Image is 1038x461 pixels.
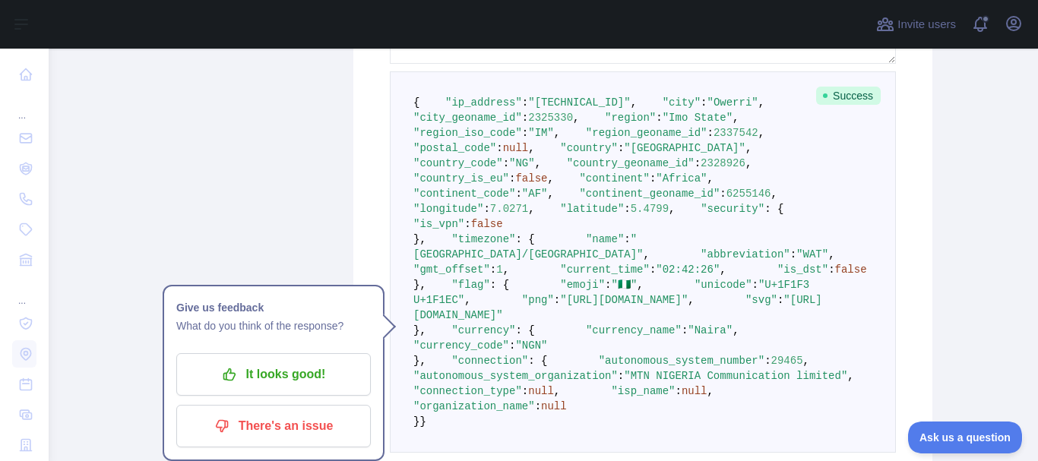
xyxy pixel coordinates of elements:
h1: Give us feedback [176,298,371,317]
span: }, [413,279,426,291]
span: , [573,112,579,124]
span: "[GEOGRAPHIC_DATA]" [624,142,745,154]
span: false [515,172,547,185]
span: Success [816,87,881,105]
span: : [695,157,701,169]
span: "country_geoname_id" [567,157,695,169]
span: "WAT" [796,248,828,260]
span: } [413,415,419,428]
span: : [777,294,783,306]
span: "connection_type" [413,385,522,397]
span: "continent_code" [413,188,515,200]
span: : [515,188,521,200]
span: "organization_name" [413,400,535,412]
span: "IM" [528,127,554,139]
span: : { [490,279,509,291]
span: , [503,264,509,276]
span: : [605,279,611,291]
span: "png" [522,294,554,306]
span: "country_code" [413,157,503,169]
span: "continent" [579,172,649,185]
span: "region" [605,112,656,124]
button: It looks good! [176,353,371,396]
span: 2325330 [528,112,573,124]
span: , [707,385,714,397]
div: ... [12,91,36,122]
span: : [764,355,771,367]
span: Invite users [897,16,956,33]
span: : [828,264,834,276]
span: : [522,96,528,109]
span: "timezone" [451,233,515,245]
span: : [650,172,656,185]
span: 1 [496,264,502,276]
span: : [509,172,515,185]
span: 29465 [771,355,803,367]
span: "latitude" [560,203,624,215]
span: , [643,248,649,260]
span: "02:42:26" [656,264,720,276]
span: "Owerri" [707,96,758,109]
span: : [618,370,624,382]
span: null [528,385,554,397]
span: "longitude" [413,203,483,215]
span: , [528,203,534,215]
span: "is_dst" [777,264,828,276]
span: "autonomous_system_number" [599,355,764,367]
span: : [650,264,656,276]
span: , [547,188,553,200]
span: , [688,294,694,306]
span: "unicode" [695,279,752,291]
span: : [503,157,509,169]
button: Invite users [873,12,959,36]
span: "[TECHNICAL_ID]" [528,96,630,109]
span: , [745,157,752,169]
span: : { [515,233,534,245]
span: "name" [586,233,624,245]
span: , [733,112,739,124]
span: : [522,112,528,124]
span: , [707,172,714,185]
span: 2337542 [714,127,758,139]
span: "autonomous_system_organization" [413,370,618,382]
span: "abbreviation" [701,248,790,260]
span: "region_iso_code" [413,127,522,139]
span: : [554,294,560,306]
span: : [701,96,707,109]
span: , [631,96,637,109]
span: , [554,127,560,139]
span: , [669,203,675,215]
span: , [758,96,764,109]
span: "Imo State" [663,112,733,124]
span: : [682,324,688,336]
span: "MTN NIGERIA Communication limited" [624,370,847,382]
span: 2328926 [701,157,745,169]
span: }, [413,324,426,336]
span: "NGN" [515,339,547,352]
span: "flag" [451,279,489,291]
span: "postal_code" [413,142,496,154]
span: , [803,355,809,367]
span: , [464,294,470,306]
span: , [828,248,834,260]
span: null [541,400,567,412]
span: "ip_address" [445,96,522,109]
span: : [522,385,528,397]
span: "city_geoname_id" [413,112,522,124]
span: : [509,339,515,352]
span: , [554,385,560,397]
span: : [496,142,502,154]
span: "svg" [745,294,777,306]
span: , [847,370,853,382]
span: , [720,264,726,276]
span: : [464,218,470,230]
span: "currency_code" [413,339,509,352]
span: : [656,112,662,124]
span: } [419,415,426,428]
span: false [835,264,867,276]
p: What do you think of the response? [176,317,371,335]
span: "continent_geoname_id" [579,188,720,200]
span: : [483,203,489,215]
span: "country" [560,142,618,154]
span: "gmt_offset" [413,264,490,276]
